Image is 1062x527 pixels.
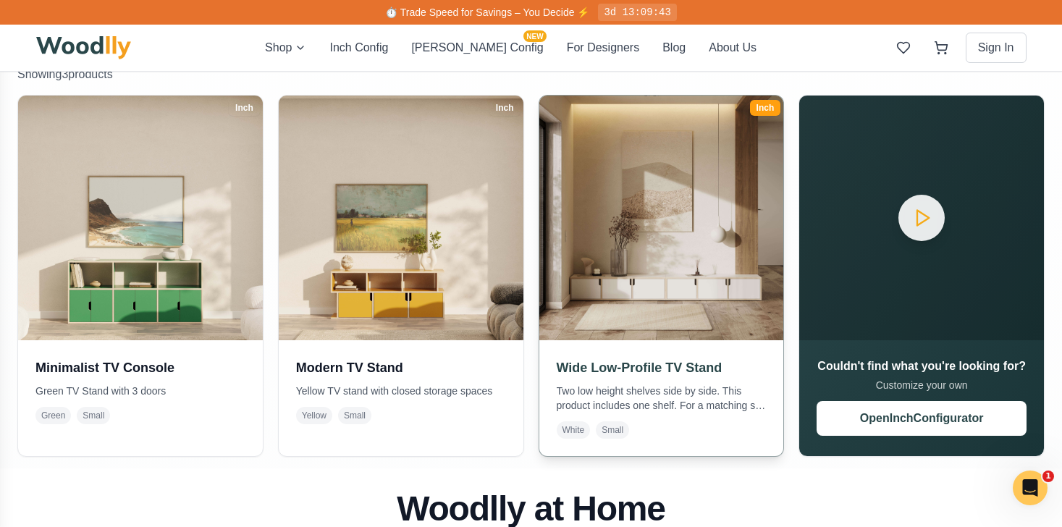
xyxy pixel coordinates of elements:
h3: Wide Low-Profile TV Stand [557,358,767,378]
p: Green TV Stand with 3 doors [35,384,245,398]
div: Inch [229,100,260,116]
span: ⏱️ Trade Speed for Savings – You Decide ⚡ [385,7,589,18]
img: Minimalist TV Console [18,96,263,340]
button: For Designers [567,39,639,56]
h3: Modern TV Stand [296,358,506,378]
iframe: Intercom live chat [1013,471,1048,505]
div: Inch [750,100,781,116]
div: 3d 13:09:43 [598,4,676,21]
button: Inch Config [329,39,388,56]
span: NEW [523,30,546,42]
div: Inch [489,100,521,116]
button: [PERSON_NAME] ConfigNEW [411,39,543,56]
img: Wide Low-Profile TV Stand [533,90,790,347]
img: Modern TV Stand [279,96,523,340]
h3: Couldn't find what you're looking for? [817,358,1027,375]
h3: Minimalist TV Console [35,358,245,378]
span: Small [338,407,371,424]
p: Two low height shelves side by side. This product includes one shelf. For a matching set as shown... [557,384,767,413]
span: Green [35,407,71,424]
p: Yellow TV stand with closed storage spaces [296,384,506,398]
button: OpenInchConfigurator [817,401,1027,436]
span: 1 [1042,471,1054,482]
span: White [557,421,591,439]
h2: Woodlly at Home [42,492,1021,526]
span: Yellow [296,407,332,424]
img: Woodlly [36,36,132,59]
p: Showing 3 product s [17,66,1045,83]
span: Small [596,421,629,439]
button: Shop [265,39,306,56]
span: Small [77,407,110,424]
button: About Us [709,39,757,56]
button: Sign In [966,33,1027,63]
p: Customize your own [817,378,1027,392]
button: Blog [662,39,686,56]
